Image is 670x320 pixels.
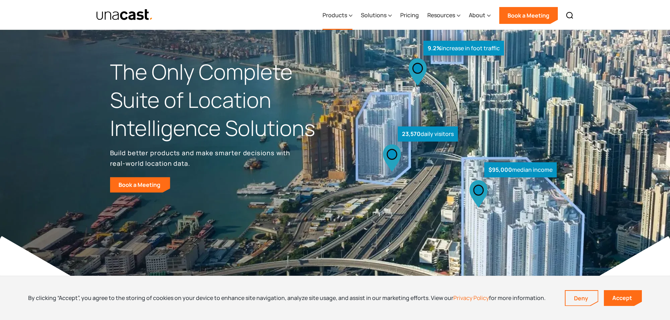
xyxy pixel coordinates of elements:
div: daily visitors [398,126,458,142]
a: Pricing [400,1,419,30]
div: By clicking “Accept”, you agree to the storing of cookies on your device to enhance site navigati... [28,294,545,302]
strong: 9.2% [428,44,441,52]
img: Unacast text logo [96,9,153,21]
a: Book a Meeting [110,177,170,192]
strong: $95,000 [489,166,512,174]
p: Build better products and make smarter decisions with real-world location data. [110,148,293,169]
a: Accept [604,290,642,306]
div: Resources [427,11,455,19]
div: About [469,1,491,30]
strong: 23,570 [402,130,421,138]
div: Solutions [361,1,392,30]
a: home [96,9,153,21]
div: Resources [427,1,460,30]
div: Solutions [361,11,387,19]
div: median income [484,162,557,177]
h1: The Only Complete Suite of Location Intelligence Solutions [110,58,335,142]
a: Deny [566,291,598,306]
a: Privacy Policy [453,294,489,302]
div: Products [323,1,352,30]
div: Products [323,11,347,19]
a: Book a Meeting [499,7,558,24]
div: increase in foot traffic [423,41,504,56]
img: Search icon [566,11,574,20]
div: About [469,11,485,19]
